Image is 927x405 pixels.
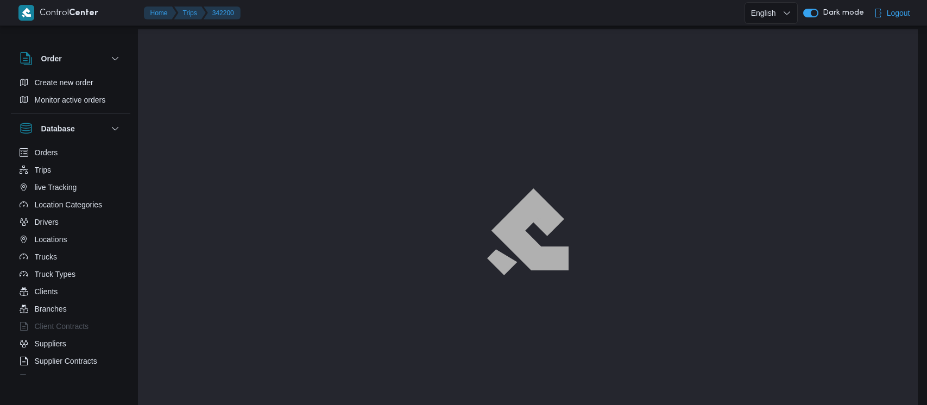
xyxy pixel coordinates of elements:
button: Devices [15,370,126,387]
button: Locations [15,231,126,248]
button: Supplier Contracts [15,352,126,370]
span: Trucks [35,250,57,263]
span: live Tracking [35,181,77,194]
button: Suppliers [15,335,126,352]
button: Home [144,7,176,20]
h3: Database [41,122,75,135]
button: 342200 [204,7,241,20]
button: Order [20,52,122,65]
button: Database [20,122,122,135]
span: Client Contracts [35,320,89,333]
span: Dark mode [818,9,864,17]
span: Orders [35,146,58,159]
button: Trucks [15,248,126,265]
button: Location Categories [15,196,126,213]
button: Create new order [15,74,126,91]
img: X8yXhbKr1z7QwAAAABJRU5ErkJggg== [18,5,34,21]
button: Client Contracts [15,318,126,335]
div: Database [11,144,130,379]
span: Supplier Contracts [35,355,97,368]
span: Devices [35,372,62,385]
span: Monitor active orders [35,93,106,106]
span: Trips [35,163,52,176]
span: Locations [35,233,67,246]
span: Location Categories [35,198,103,211]
span: Clients [35,285,58,298]
button: Orders [15,144,126,161]
span: Branches [35,302,67,315]
div: Order [11,74,130,113]
button: Monitor active orders [15,91,126,109]
h3: Order [41,52,62,65]
span: Drivers [35,216,59,229]
img: ILLA Logo [493,194,563,269]
button: Trips [15,161,126,179]
span: Create new order [35,76,93,89]
button: Trips [174,7,206,20]
span: Truck Types [35,268,75,281]
button: Drivers [15,213,126,231]
button: Truck Types [15,265,126,283]
button: live Tracking [15,179,126,196]
button: Clients [15,283,126,300]
b: Center [69,9,98,17]
button: Logout [869,2,915,24]
button: Branches [15,300,126,318]
span: Logout [887,7,910,20]
span: Suppliers [35,337,66,350]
